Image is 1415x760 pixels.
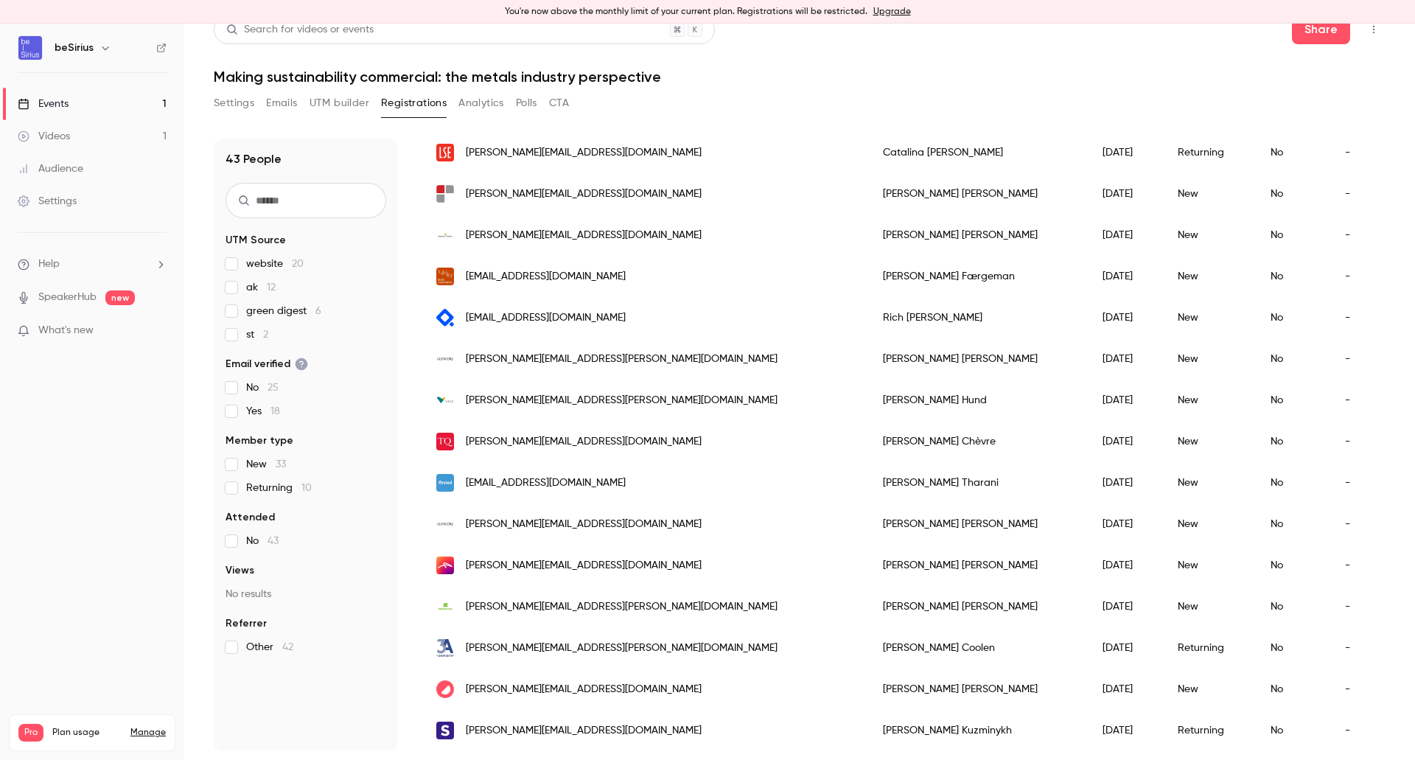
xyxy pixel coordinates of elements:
button: Polls [516,91,537,115]
span: No [246,534,279,548]
span: [EMAIL_ADDRESS][DOMAIN_NAME] [466,310,626,326]
span: [PERSON_NAME][EMAIL_ADDRESS][DOMAIN_NAME] [466,517,702,532]
div: Returning [1163,132,1256,173]
span: green digest [246,304,321,318]
button: CTA [549,91,569,115]
div: [DATE] [1088,545,1163,586]
div: No [1256,545,1330,586]
div: Returning [1163,627,1256,669]
div: [PERSON_NAME] Færgeman [868,256,1088,297]
div: [PERSON_NAME] Coolen [868,627,1088,669]
div: [PERSON_NAME] Kuzminykh [868,710,1088,751]
span: No [246,380,279,395]
a: Upgrade [873,6,911,18]
div: Search for videos or events [226,22,374,38]
div: [PERSON_NAME] [PERSON_NAME] [868,586,1088,627]
span: What's new [38,323,94,338]
h6: beSirius [55,41,94,55]
div: No [1256,627,1330,669]
span: 2 [263,330,268,340]
span: Yes [246,404,280,419]
div: New [1163,421,1256,462]
span: [PERSON_NAME][EMAIL_ADDRESS][DOMAIN_NAME] [466,228,702,243]
div: New [1163,462,1256,503]
span: [EMAIL_ADDRESS][DOMAIN_NAME] [466,475,626,491]
span: Returning [246,481,312,495]
span: [PERSON_NAME][EMAIL_ADDRESS][PERSON_NAME][DOMAIN_NAME] [466,599,778,615]
div: - [1330,669,1387,710]
img: besirius.io [436,722,454,739]
span: 25 [268,383,279,393]
div: - [1330,132,1387,173]
span: New [246,457,286,472]
div: - [1330,710,1387,751]
div: - [1330,586,1387,627]
div: [PERSON_NAME] [PERSON_NAME] [868,545,1088,586]
span: [PERSON_NAME][EMAIL_ADDRESS][DOMAIN_NAME] [466,723,702,739]
div: No [1256,710,1330,751]
div: Rich [PERSON_NAME] [868,297,1088,338]
img: getcontrast.io [436,680,454,698]
div: [PERSON_NAME] [PERSON_NAME] [868,338,1088,380]
span: [PERSON_NAME][EMAIL_ADDRESS][DOMAIN_NAME] [466,186,702,202]
button: Registrations [381,91,447,115]
span: 33 [276,459,286,470]
span: [EMAIL_ADDRESS][DOMAIN_NAME] [466,269,626,285]
div: Audience [18,161,83,176]
div: Events [18,97,69,111]
div: New [1163,297,1256,338]
div: [DATE] [1088,586,1163,627]
div: No [1256,215,1330,256]
span: 18 [270,406,280,416]
span: 43 [268,536,279,546]
div: No [1256,586,1330,627]
div: [PERSON_NAME] Tharani [868,462,1088,503]
div: - [1330,297,1387,338]
span: Help [38,257,60,272]
h1: Making sustainability commercial: the metals industry perspective [214,68,1386,86]
span: [PERSON_NAME][EMAIL_ADDRESS][PERSON_NAME][DOMAIN_NAME] [466,641,778,656]
div: No [1256,256,1330,297]
div: New [1163,503,1256,545]
div: [DATE] [1088,297,1163,338]
div: - [1330,627,1387,669]
div: - [1330,256,1387,297]
img: lse.ac.uk [436,144,454,161]
span: 20 [292,259,304,269]
span: new [105,290,135,305]
div: [DATE] [1088,421,1163,462]
span: [PERSON_NAME][EMAIL_ADDRESS][PERSON_NAME][DOMAIN_NAME] [466,352,778,367]
span: website [246,257,304,271]
div: No [1256,338,1330,380]
div: No [1256,669,1330,710]
img: vale.com [436,391,454,409]
div: Videos [18,129,70,144]
div: [DATE] [1088,710,1163,751]
div: [DATE] [1088,462,1163,503]
div: [DATE] [1088,338,1163,380]
button: Analytics [458,91,504,115]
div: New [1163,256,1256,297]
div: New [1163,173,1256,215]
span: 10 [301,483,312,493]
img: 3acomposites.com [436,639,454,657]
div: New [1163,338,1256,380]
div: - [1330,421,1387,462]
div: [DATE] [1088,132,1163,173]
div: [PERSON_NAME] [PERSON_NAME] [868,669,1088,710]
div: [DATE] [1088,215,1163,256]
div: [DATE] [1088,627,1163,669]
div: No [1256,503,1330,545]
span: [PERSON_NAME][EMAIL_ADDRESS][DOMAIN_NAME] [466,558,702,574]
div: No [1256,132,1330,173]
div: [PERSON_NAME] Hund [868,380,1088,421]
span: Member type [226,433,293,448]
div: Returning [1163,710,1256,751]
div: [DATE] [1088,173,1163,215]
img: mailbox.org [436,598,454,616]
span: 12 [267,282,276,293]
span: UTM Source [226,233,286,248]
div: New [1163,380,1256,421]
div: [DATE] [1088,380,1163,421]
span: [PERSON_NAME][EMAIL_ADDRESS][DOMAIN_NAME] [466,682,702,697]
